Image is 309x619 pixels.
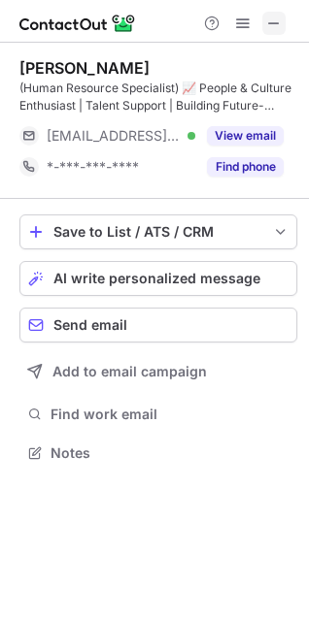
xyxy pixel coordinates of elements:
[19,440,297,467] button: Notes
[53,224,263,240] div: Save to List / ATS / CRM
[53,317,127,333] span: Send email
[19,261,297,296] button: AI write personalized message
[52,364,207,379] span: Add to email campaign
[19,401,297,428] button: Find work email
[47,127,181,145] span: [EMAIL_ADDRESS][DOMAIN_NAME]
[19,58,150,78] div: [PERSON_NAME]
[19,12,136,35] img: ContactOut v5.3.10
[19,308,297,342] button: Send email
[19,214,297,249] button: save-profile-one-click
[53,271,260,286] span: AI write personalized message
[19,354,297,389] button: Add to email campaign
[207,126,284,146] button: Reveal Button
[19,80,297,114] div: (Human Resource Specialist) 📈 People & Culture Enthusiast | Talent Support | Building Future-Read...
[207,157,284,177] button: Reveal Button
[51,444,290,462] span: Notes
[51,406,290,423] span: Find work email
